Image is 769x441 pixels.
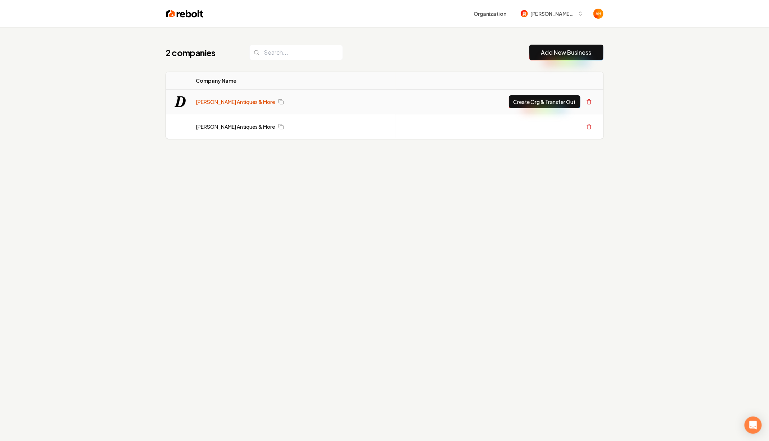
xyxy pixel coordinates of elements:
[593,9,603,19] img: Anthony Hurgoi
[521,10,528,17] img: Diaz Antiques and More (River)
[529,45,603,60] button: Add New Business
[531,10,575,18] span: [PERSON_NAME] Antiques and More (River)
[593,9,603,19] button: Open user button
[745,417,762,434] div: Open Intercom Messenger
[196,98,275,105] a: [PERSON_NAME] Antiques & More
[190,72,396,90] th: Company Name
[541,48,592,57] a: Add New Business
[166,9,204,19] img: Rebolt Logo
[470,7,511,20] button: Organization
[196,123,275,130] a: [PERSON_NAME] Antiques & More
[249,45,343,60] input: Search...
[175,96,186,108] img: Diaz Antiques & More logo
[166,47,235,58] h1: 2 companies
[509,95,580,108] button: Create Org & Transfer Out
